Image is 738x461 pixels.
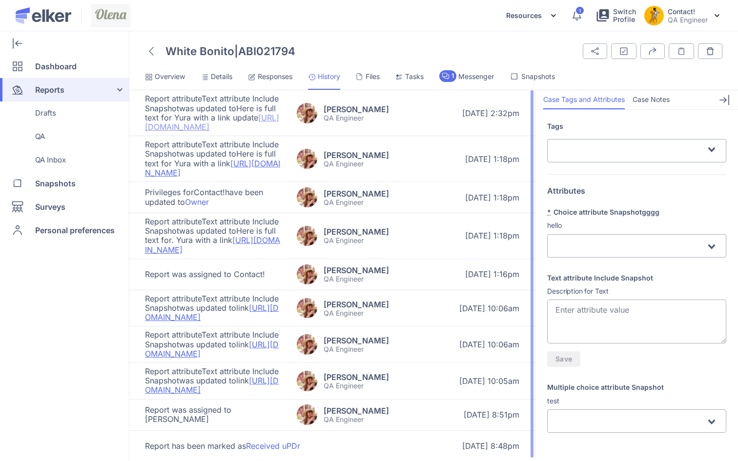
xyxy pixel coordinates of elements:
p: QA Engineer [324,199,389,206]
span: Surveys [35,195,65,219]
div: [DATE] 10:06am [430,302,519,314]
span: Case Notes [633,95,670,104]
a: [URL][DOMAIN_NAME] [145,303,279,322]
img: avatar [297,103,317,123]
p: QA Engineer [324,275,389,283]
img: svg%3e [706,47,714,55]
h5: Olena Berdnyk [324,300,389,309]
p: Report attribute was updated to [145,294,281,322]
img: avatar [297,334,317,355]
p: Report has been marked as [145,441,300,451]
span: Files [366,72,380,81]
span: link [145,340,279,359]
div: Search for option [547,234,726,258]
span: ABI021794 [238,44,295,58]
span: Overview [155,72,185,81]
span: Switch Profile [613,8,636,23]
img: svg%3e [715,14,719,17]
span: Received uPDr [246,441,300,451]
span: History [318,72,340,81]
img: svg%3e [550,12,557,20]
span: link [145,303,279,322]
abbr: Required [547,207,551,215]
img: Screenshot_2024-07-24_at_11%282%29.53.03.png [91,4,130,27]
span: White Bonito [165,44,234,58]
h5: Olena Berdnyk [324,150,389,160]
img: avatar [297,404,317,425]
h5: Olena Berdnyk [324,189,389,199]
span: Tasks [405,72,424,81]
span: QA Inbox [35,148,66,172]
p: Report attribute was updated to [145,94,281,132]
div: Resources [506,6,557,25]
p: Report attribute was updated to [145,140,281,178]
div: [DATE] 1:16pm [430,268,519,280]
input: Search for option [556,241,706,252]
span: Text attribute Include Snapshot [145,366,279,385]
div: [DATE] 1:18pm [430,153,519,165]
h5: Olena Berdnyk [324,265,389,275]
p: QA Engineer [324,237,389,244]
span: Contact! [194,187,225,197]
img: avatar [297,149,317,169]
div: [DATE] 8:48pm [430,440,519,452]
span: Snapshots [35,172,76,195]
div: [DATE] 1:18pm [430,192,519,203]
div: Search for option [547,139,726,162]
div: Search for option [547,409,726,433]
img: avatar [297,226,317,246]
span: Case Tags and Attributes [543,95,625,104]
p: hello [547,220,726,230]
p: QA Engineer [324,416,389,423]
p: QA Engineer [324,382,389,390]
p: Privileges for [145,188,281,206]
div: [DATE] 10:05am [430,375,519,387]
label: Tags [547,121,726,131]
h5: Olena Berdnyk [324,406,389,416]
img: avatar [644,6,664,25]
img: svg%3e [591,47,599,55]
span: Here is full text for Yura with a link [145,149,280,177]
span: | [234,44,238,58]
span: Text attribute Include Snapshot [145,294,279,313]
a: [URL][DOMAIN_NAME] [145,235,280,254]
div: Attributes [547,186,726,196]
img: avatar [297,371,317,391]
span: Text attribute Include Snapshot [145,140,279,159]
div: [DATE] 10:06am [430,339,519,350]
a: [URL][DOMAIN_NAME] [145,376,279,395]
a: [URL][DOMAIN_NAME] [145,340,279,359]
h5: Olena Berdnyk [324,227,389,237]
h5: Olena Berdnyk [324,372,389,382]
img: export [649,47,656,55]
p: Report attribute was updated to [145,217,281,255]
p: QA Engineer [324,345,389,353]
p: QA Engineer [324,309,389,317]
p: QA Engineer [668,16,708,24]
label: Choice attribute Snapshotgggg [547,207,726,217]
input: Search for option [556,416,706,428]
span: 1 [451,72,454,80]
span: 1 [579,8,581,13]
p: Report was assigned to [PERSON_NAME] [145,405,281,424]
img: avatar [297,264,317,285]
span: Details [211,72,232,81]
span: Responses [258,72,292,81]
label: Text attribute Include Snapshot [547,273,726,282]
img: avatar [297,187,317,208]
span: Text attribute Include Snapshot [145,330,279,349]
span: Drafts [35,101,56,125]
span: have been updated to [145,187,263,206]
p: test [547,396,726,406]
span: QA [35,125,45,148]
img: avatar [297,298,317,319]
a: [URL][DOMAIN_NAME] [145,113,279,132]
img: notes [677,47,686,56]
span: Text attribute Include Snapshot [145,94,279,113]
h5: Olena Berdnyk [324,104,389,114]
span: Text attribute Include Snapshot [145,217,279,236]
p: QA Engineer [324,114,389,122]
div: [DATE] 2:32pm [430,107,519,119]
p: QA Engineer [324,160,389,168]
span: Here is full text for Yura with a link update [145,103,279,132]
